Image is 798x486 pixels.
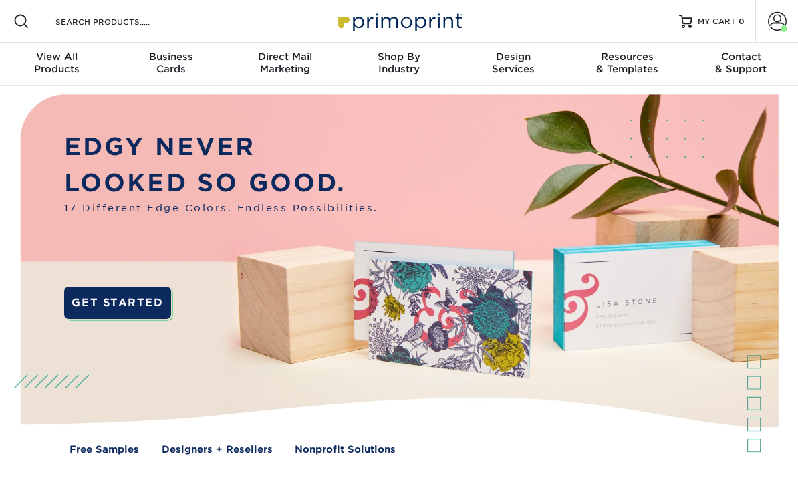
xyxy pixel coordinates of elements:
[570,43,684,86] a: Resources& Templates
[739,17,745,26] span: 0
[228,43,342,86] a: Direct MailMarketing
[114,43,229,86] a: BusinessCards
[64,201,378,215] span: 17 Different Edge Colors. Endless Possibilities.
[114,51,229,75] div: Cards
[64,165,378,201] p: LOOKED SO GOOD.
[684,51,798,63] span: Contact
[456,51,570,63] span: Design
[456,51,570,75] div: Services
[228,51,342,75] div: Marketing
[228,51,342,63] span: Direct Mail
[295,442,396,456] a: Nonprofit Solutions
[70,442,139,456] a: Free Samples
[342,43,456,86] a: Shop ByIndustry
[64,287,172,318] a: GET STARTED
[570,51,684,75] div: & Templates
[54,13,184,29] input: SEARCH PRODUCTS.....
[332,7,466,35] img: Primoprint
[114,51,229,63] span: Business
[698,16,736,27] span: MY CART
[684,43,798,86] a: Contact& Support
[684,51,798,75] div: & Support
[342,51,456,63] span: Shop By
[64,129,378,165] p: EDGY NEVER
[456,43,570,86] a: DesignServices
[570,51,684,63] span: Resources
[162,442,273,456] a: Designers + Resellers
[342,51,456,75] div: Industry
